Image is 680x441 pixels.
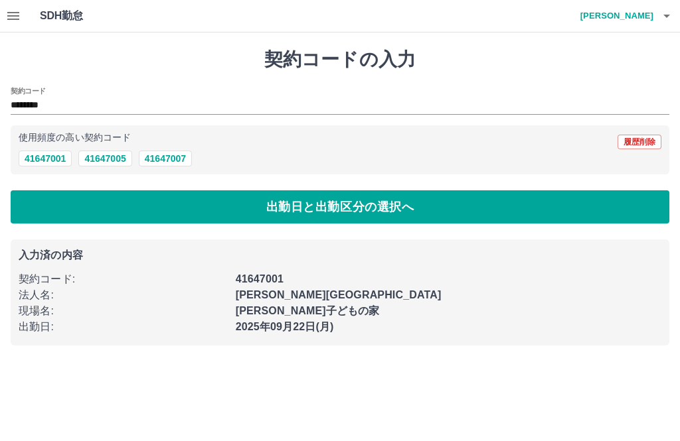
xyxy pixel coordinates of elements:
button: 41647007 [139,151,192,166]
p: 入力済の内容 [19,250,661,261]
p: 法人名 : [19,287,228,303]
button: 履歴削除 [618,135,661,149]
h2: 契約コード [11,86,46,96]
p: 使用頻度の高い契約コード [19,133,131,143]
button: 41647005 [78,151,131,166]
b: 41647001 [236,273,284,284]
p: 出勤日 : [19,319,228,335]
b: 2025年09月22日(月) [236,321,334,332]
p: 契約コード : [19,271,228,287]
b: [PERSON_NAME]子どもの家 [236,305,380,316]
b: [PERSON_NAME][GEOGRAPHIC_DATA] [236,289,442,300]
p: 現場名 : [19,303,228,319]
button: 41647001 [19,151,72,166]
button: 出勤日と出勤区分の選択へ [11,190,669,223]
h1: 契約コードの入力 [11,48,669,71]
